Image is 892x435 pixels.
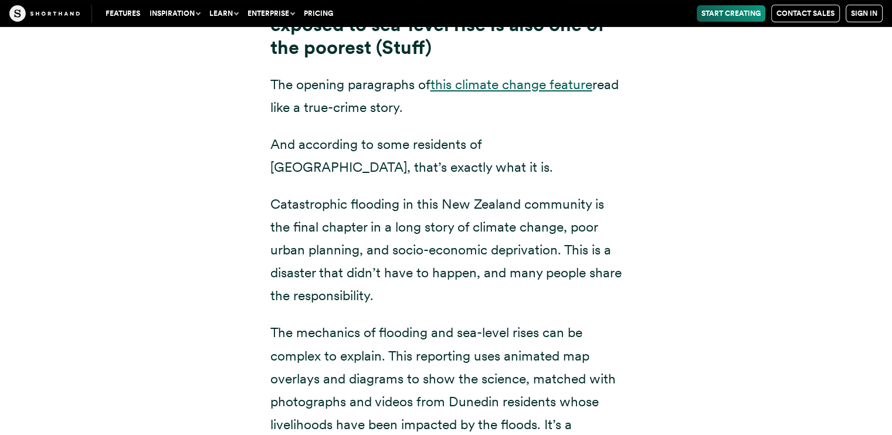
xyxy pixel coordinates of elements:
[101,5,145,22] a: Features
[270,73,622,119] p: The opening paragraphs of read like a true-crime story.
[846,5,883,22] a: Sign in
[771,5,840,22] a: Contact Sales
[697,5,765,22] a: Start Creating
[270,133,622,179] p: And according to some residents of [GEOGRAPHIC_DATA], that’s exactly what it is.
[243,5,299,22] button: Enterprise
[9,5,80,22] img: The Craft
[299,5,338,22] a: Pricing
[430,76,592,93] a: this climate change feature
[205,5,243,22] button: Learn
[270,193,622,307] p: Catastrophic flooding in this New Zealand community is the final chapter in a long story of clima...
[145,5,205,22] button: Inspiration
